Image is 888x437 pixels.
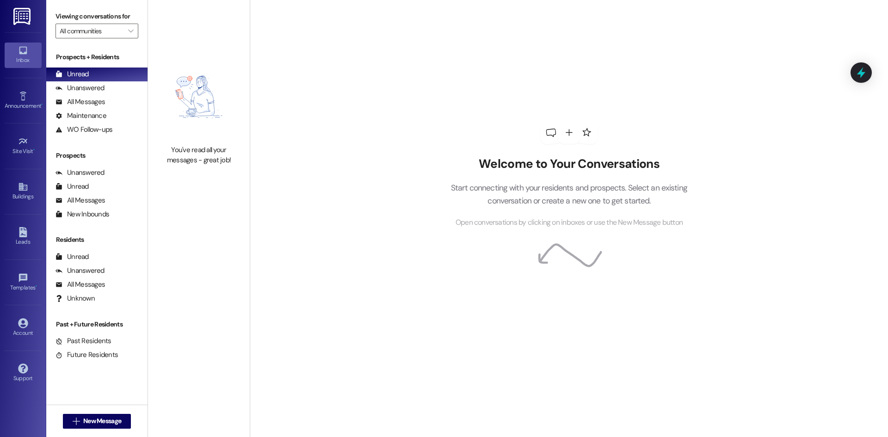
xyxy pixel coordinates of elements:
[5,224,42,249] a: Leads
[55,83,105,93] div: Unanswered
[46,52,148,62] div: Prospects + Residents
[55,97,105,107] div: All Messages
[5,270,42,295] a: Templates •
[41,101,43,108] span: •
[128,27,133,35] i: 
[55,196,105,205] div: All Messages
[55,336,111,346] div: Past Residents
[5,179,42,204] a: Buildings
[55,168,105,178] div: Unanswered
[55,69,89,79] div: Unread
[158,145,240,165] div: You've read all your messages - great job!
[55,266,105,276] div: Unanswered
[5,315,42,340] a: Account
[437,181,701,208] p: Start connecting with your residents and prospects. Select an existing conversation or create a n...
[63,414,131,429] button: New Message
[55,125,112,135] div: WO Follow-ups
[437,157,701,172] h2: Welcome to Your Conversations
[55,294,95,303] div: Unknown
[55,252,89,262] div: Unread
[13,8,32,25] img: ResiDesk Logo
[60,24,123,38] input: All communities
[36,283,37,289] span: •
[456,217,683,228] span: Open conversations by clicking on inboxes or use the New Message button
[55,111,106,121] div: Maintenance
[55,350,118,360] div: Future Residents
[5,361,42,386] a: Support
[33,147,35,153] span: •
[46,235,148,245] div: Residents
[55,280,105,289] div: All Messages
[55,209,109,219] div: New Inbounds
[73,418,80,425] i: 
[83,416,121,426] span: New Message
[5,134,42,159] a: Site Visit •
[46,320,148,329] div: Past + Future Residents
[55,182,89,191] div: Unread
[55,9,138,24] label: Viewing conversations for
[158,53,240,141] img: empty-state
[46,151,148,160] div: Prospects
[5,43,42,68] a: Inbox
